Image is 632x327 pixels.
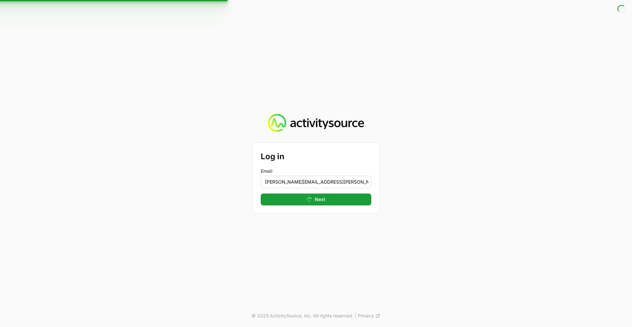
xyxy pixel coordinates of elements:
[261,176,371,188] input: Enter your email
[261,193,371,205] button: Next
[358,312,381,319] a: Privacy
[268,114,364,132] img: Activity Source
[261,151,371,163] h2: Log in
[261,168,371,174] label: Email
[251,312,354,319] p: © 2025 ActivitySource, inc. All rights reserved.
[315,195,325,203] span: Next
[355,312,356,319] span: |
